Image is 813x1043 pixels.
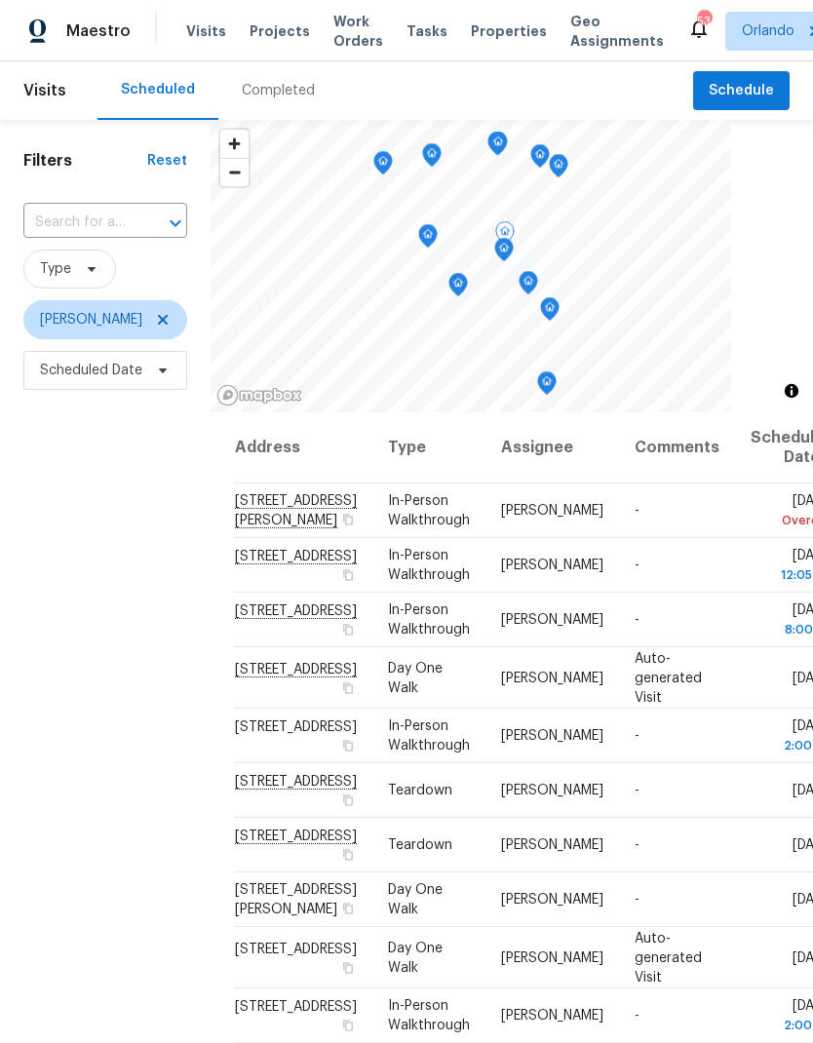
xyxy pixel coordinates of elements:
span: - [635,1009,639,1023]
span: Type [40,259,71,279]
span: [PERSON_NAME] [40,310,142,329]
button: Copy Address [339,566,357,584]
span: [PERSON_NAME] [501,784,603,797]
span: [STREET_ADDRESS] [235,720,357,734]
th: Comments [619,412,735,483]
span: [STREET_ADDRESS] [235,1000,357,1014]
span: Schedule [709,79,774,103]
span: [PERSON_NAME] [501,1009,603,1023]
span: - [635,784,639,797]
span: Day One Walk [388,883,443,916]
div: Map marker [540,297,560,328]
span: Auto-generated Visit [635,931,702,984]
span: Orlando [742,21,794,41]
button: Copy Address [339,621,357,638]
span: In-Person Walkthrough [388,603,470,637]
span: Geo Assignments [570,12,664,51]
div: Map marker [422,143,442,174]
th: Address [234,412,372,483]
span: Projects [250,21,310,41]
div: Map marker [418,224,438,254]
span: Teardown [388,838,452,852]
span: Maestro [66,21,131,41]
div: Scheduled [121,80,195,99]
span: In-Person Walkthrough [388,999,470,1032]
button: Copy Address [339,511,357,528]
span: [PERSON_NAME] [501,893,603,907]
div: Map marker [549,154,568,184]
span: Auto-generated Visit [635,651,702,704]
div: Completed [242,81,315,100]
button: Toggle attribution [780,379,803,403]
a: Mapbox homepage [216,384,302,406]
span: [PERSON_NAME] [501,671,603,684]
h1: Filters [23,151,147,171]
span: Work Orders [333,12,383,51]
button: Copy Address [339,958,357,976]
span: - [635,893,639,907]
span: Scheduled Date [40,361,142,380]
div: 53 [697,12,711,31]
div: Map marker [373,151,393,181]
span: - [635,504,639,518]
span: Day One Walk [388,941,443,974]
button: Copy Address [339,737,357,754]
th: Type [372,412,485,483]
span: In-Person Walkthrough [388,549,470,582]
span: [STREET_ADDRESS] [235,942,357,955]
span: Properties [471,21,547,41]
button: Open [162,210,189,237]
div: Map marker [448,273,468,303]
span: [PERSON_NAME] [501,729,603,743]
span: - [635,729,639,743]
button: Zoom out [220,158,249,186]
div: Map marker [487,132,507,162]
div: Reset [147,151,187,171]
div: Map marker [519,271,538,301]
div: Map marker [494,238,514,268]
span: [PERSON_NAME] [501,504,603,518]
span: [PERSON_NAME] [501,838,603,852]
span: - [635,838,639,852]
span: - [635,559,639,572]
div: Map marker [495,221,515,251]
span: Visits [23,69,66,112]
span: Visits [186,21,226,41]
button: Schedule [693,71,790,111]
button: Copy Address [339,792,357,809]
button: Zoom in [220,130,249,158]
div: Map marker [488,132,508,162]
span: [STREET_ADDRESS][PERSON_NAME] [235,883,357,916]
th: Assignee [485,412,619,483]
span: Day One Walk [388,661,443,694]
span: Teardown [388,784,452,797]
span: [PERSON_NAME] [501,559,603,572]
span: In-Person Walkthrough [388,494,470,527]
span: Toggle attribution [786,380,797,402]
span: [PERSON_NAME] [501,950,603,964]
canvas: Map [211,120,731,412]
input: Search for an address... [23,208,133,238]
span: In-Person Walkthrough [388,719,470,753]
button: Copy Address [339,846,357,864]
div: Map marker [537,371,557,402]
button: Copy Address [339,900,357,917]
button: Copy Address [339,678,357,696]
span: [PERSON_NAME] [501,613,603,627]
button: Copy Address [339,1017,357,1034]
span: - [635,613,639,627]
div: Map marker [530,144,550,174]
span: Zoom out [220,159,249,186]
span: Tasks [406,24,447,38]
